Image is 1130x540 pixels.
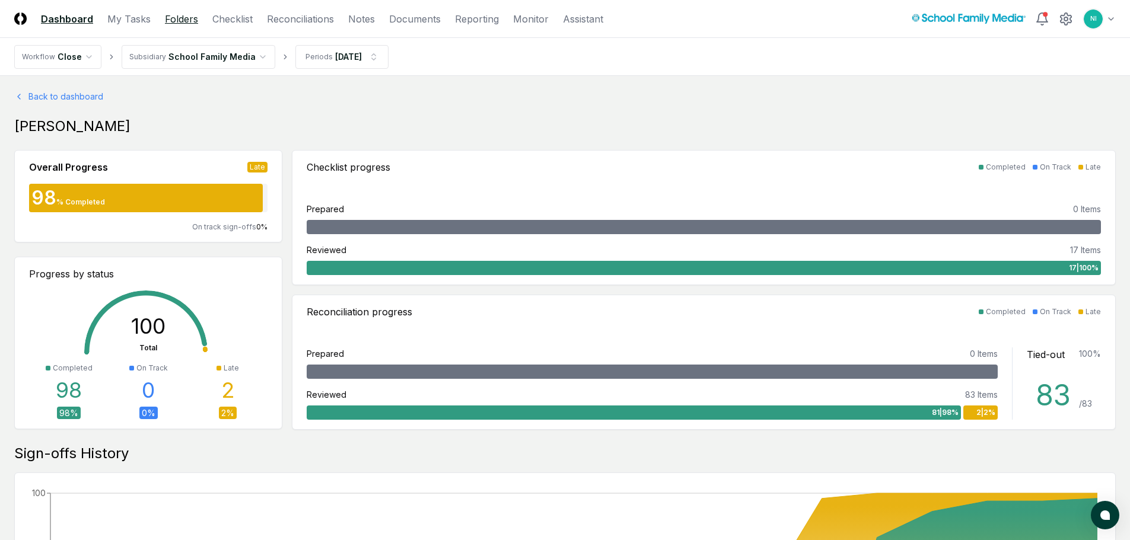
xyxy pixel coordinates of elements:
div: Periods [305,52,333,62]
div: 83 Items [965,388,998,401]
div: Prepared [307,347,344,360]
span: NI [1090,14,1097,23]
div: Reviewed [307,388,346,401]
a: Reporting [455,12,499,26]
div: 17 Items [1070,244,1101,256]
div: Completed [986,162,1026,172]
img: School Family Media logo [912,14,1026,24]
a: My Tasks [107,12,151,26]
div: Late [1086,306,1101,317]
div: Completed [53,363,93,373]
nav: breadcrumb [14,45,389,69]
div: Reconciliation progress [307,305,412,319]
div: Late [1086,162,1101,172]
div: Checklist progress [307,160,390,174]
div: On Track [1040,306,1071,317]
span: 2 | 2 % [976,407,995,418]
div: Late [224,363,239,373]
a: Back to dashboard [14,90,1116,103]
button: NI [1083,8,1104,30]
div: Overall Progress [29,160,108,174]
div: Workflow [22,52,55,62]
a: Assistant [563,12,603,26]
span: 81 | 98 % [932,407,959,418]
a: Folders [165,12,198,26]
a: Checklist progressCompletedOn TrackLatePrepared0 ItemsReviewed17 Items17|100% [292,150,1116,285]
div: 2 [221,378,235,402]
div: 83 [1036,381,1079,410]
div: Subsidiary [129,52,166,62]
div: Tied-out [1027,347,1065,362]
a: Dashboard [41,12,93,26]
div: 0 Items [970,347,998,360]
a: Checklist [212,12,253,26]
div: 98 [56,378,82,402]
div: 98 % [57,407,81,419]
div: [DATE] [335,50,362,63]
div: 100 % [1079,347,1101,362]
div: 98 [29,188,56,207]
div: Completed [986,306,1026,317]
div: Reviewed [307,244,346,256]
div: / 83 [1079,397,1092,410]
div: Prepared [307,203,344,215]
button: atlas-launcher [1091,501,1119,529]
img: Logo [14,12,27,25]
button: Periods[DATE] [295,45,389,69]
div: 2 % [219,407,237,419]
span: 17 | 100 % [1069,263,1099,273]
span: On track sign-offs [192,222,256,231]
div: On Track [1040,162,1071,172]
div: Sign-offs History [14,444,1116,463]
div: Progress by status [29,267,268,281]
span: 0 % [256,222,268,231]
a: Documents [389,12,441,26]
a: Monitor [513,12,549,26]
div: % Completed [56,197,105,207]
div: Late [247,162,268,172]
tspan: 100 [32,488,46,498]
div: [PERSON_NAME] [14,117,1116,136]
a: Reconciliation progressCompletedOn TrackLatePrepared0 ItemsReviewed83 Items81|98%2|2%Tied-out100%... [292,295,1116,430]
div: 0 Items [1073,203,1101,215]
a: Notes [348,12,375,26]
a: Reconciliations [267,12,334,26]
